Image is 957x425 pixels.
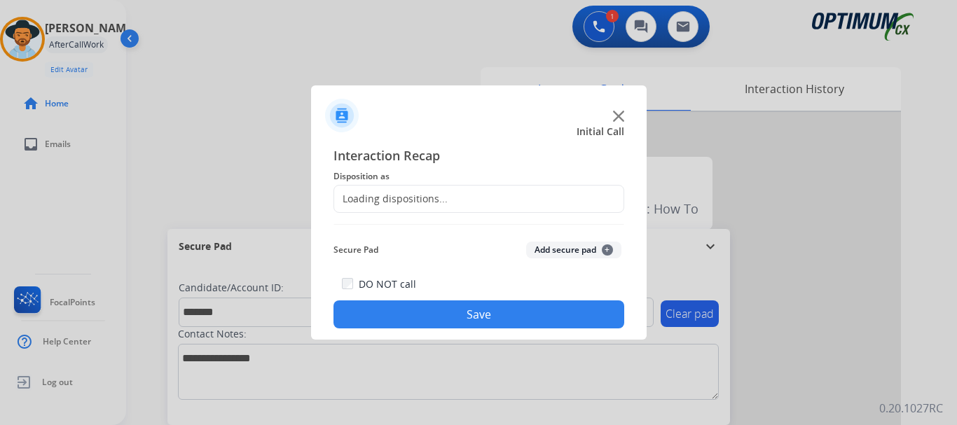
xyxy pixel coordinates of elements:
[333,146,624,168] span: Interaction Recap
[333,300,624,328] button: Save
[333,168,624,185] span: Disposition as
[879,400,943,417] p: 0.20.1027RC
[333,242,378,258] span: Secure Pad
[325,99,359,132] img: contactIcon
[577,125,624,139] span: Initial Call
[526,242,621,258] button: Add secure pad+
[333,224,624,225] img: contact-recap-line.svg
[359,277,416,291] label: DO NOT call
[602,244,613,256] span: +
[334,192,448,206] div: Loading dispositions...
